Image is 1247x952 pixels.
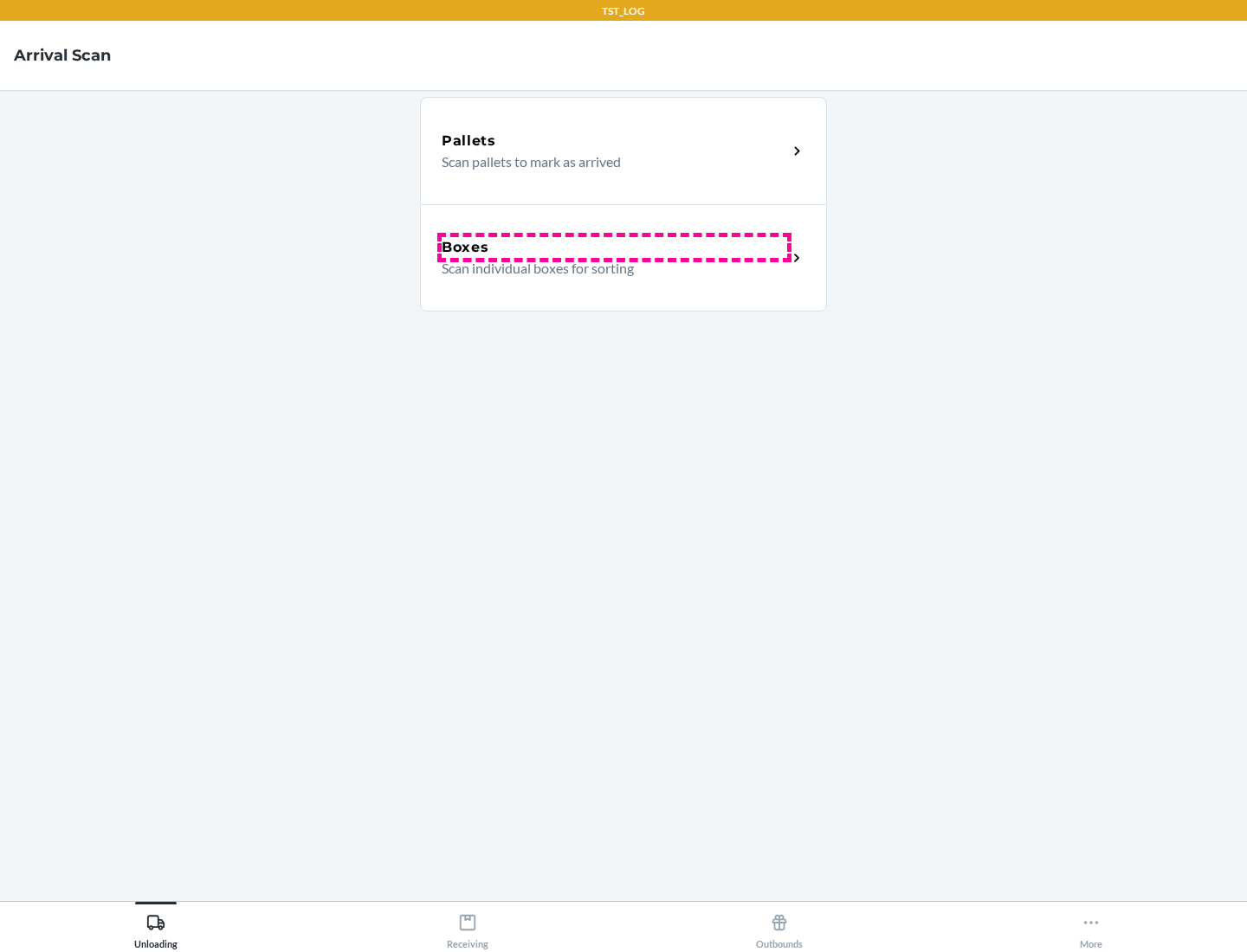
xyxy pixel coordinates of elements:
[420,204,827,312] a: BoxesScan individual boxes for sorting
[447,906,488,949] div: Receiving
[935,902,1247,949] button: More
[442,258,773,279] p: Scan individual boxes for sorting
[623,902,935,949] button: Outbounds
[442,151,773,172] p: Scan pallets to mark as arrived
[442,237,489,258] h5: Boxes
[1080,906,1102,949] div: More
[442,131,496,151] h5: Pallets
[134,906,178,949] div: Unloading
[756,906,803,949] div: Outbounds
[312,902,623,949] button: Receiving
[602,3,645,19] p: TST_LOG
[14,44,111,67] h4: Arrival Scan
[420,97,827,204] a: PalletsScan pallets to mark as arrived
